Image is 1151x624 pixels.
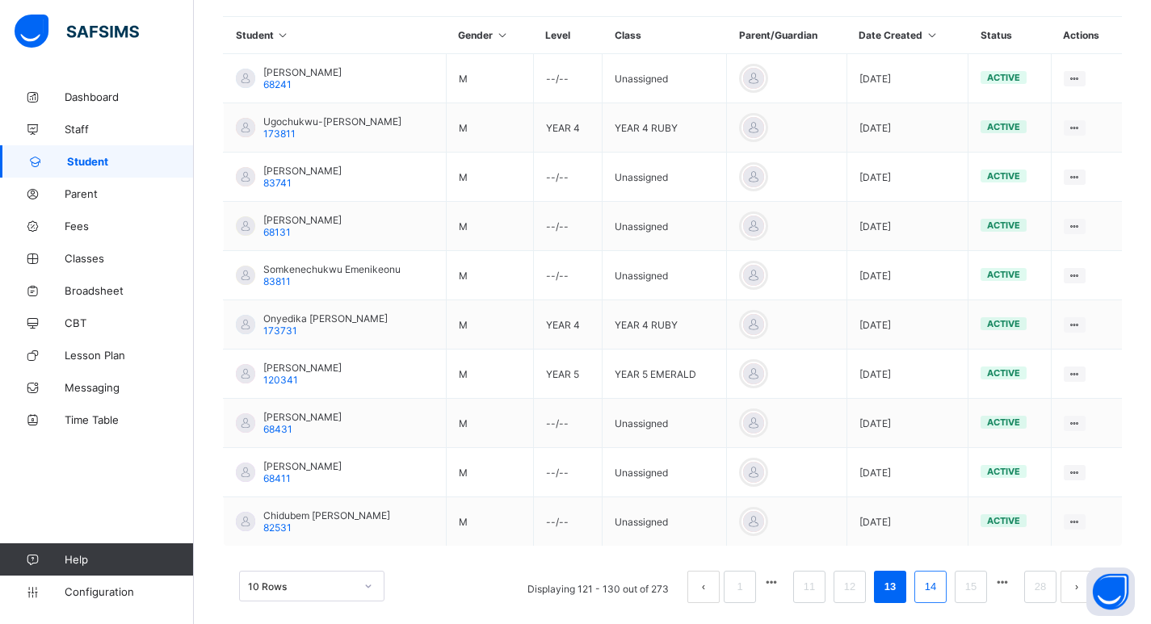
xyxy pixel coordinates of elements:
[65,187,194,200] span: Parent
[727,17,846,54] th: Parent/Guardian
[533,153,602,202] td: --/--
[603,54,727,103] td: Unassigned
[603,350,727,399] td: YEAR 5 EMERALD
[987,466,1020,477] span: active
[732,576,747,597] a: 1
[263,115,401,128] span: Ugochukwu-[PERSON_NAME]
[846,54,968,103] td: [DATE]
[987,515,1020,526] span: active
[920,576,941,597] a: 14
[263,66,342,78] span: [PERSON_NAME]
[603,448,727,497] td: Unassigned
[65,316,194,329] span: CBT
[263,423,292,435] span: 68431
[446,202,533,251] td: M
[846,251,968,300] td: [DATE]
[65,349,194,362] span: Lesson Plan
[603,202,727,251] td: Unassigned
[846,17,968,54] th: Date Created
[263,472,291,484] span: 68411
[533,251,602,300] td: --/--
[446,54,533,103] td: M
[263,214,342,226] span: [PERSON_NAME]
[263,263,401,275] span: Somkenechukwu Emenikeonu
[263,521,292,534] span: 82531
[515,571,681,603] li: Displaying 121 - 130 out of 273
[846,350,968,399] td: [DATE]
[533,350,602,399] td: YEAR 5
[446,399,533,448] td: M
[263,362,342,374] span: [PERSON_NAME]
[533,448,602,497] td: --/--
[65,381,194,394] span: Messaging
[276,29,290,41] i: Sort in Ascending Order
[533,54,602,103] td: --/--
[1086,567,1135,616] button: Open asap
[987,220,1020,231] span: active
[687,571,720,603] button: prev page
[65,90,194,103] span: Dashboard
[914,571,947,603] li: 14
[603,251,727,300] td: Unassigned
[67,155,194,168] span: Student
[880,576,901,597] a: 13
[263,325,297,337] span: 173731
[65,220,194,232] span: Fees
[834,571,866,603] li: 12
[1061,571,1093,603] button: next page
[603,300,727,350] td: YEAR 4 RUBY
[446,300,533,350] td: M
[874,571,906,603] li: 13
[846,202,968,251] td: [DATE]
[446,103,533,153] td: M
[987,417,1020,428] span: active
[793,571,825,603] li: 11
[987,367,1020,379] span: active
[65,252,194,265] span: Classes
[1061,571,1093,603] li: 下一页
[987,72,1020,83] span: active
[1030,576,1051,597] a: 28
[263,226,291,238] span: 68131
[533,497,602,547] td: --/--
[263,411,342,423] span: [PERSON_NAME]
[603,103,727,153] td: YEAR 4 RUBY
[603,17,727,54] th: Class
[263,374,298,386] span: 120341
[799,576,820,597] a: 11
[925,29,939,41] i: Sort in Ascending Order
[846,399,968,448] td: [DATE]
[968,17,1052,54] th: Status
[65,585,193,598] span: Configuration
[446,497,533,547] td: M
[65,284,194,297] span: Broadsheet
[495,29,509,41] i: Sort in Ascending Order
[263,509,390,521] span: Chidubem [PERSON_NAME]
[687,571,720,603] li: 上一页
[603,153,727,202] td: Unassigned
[846,153,968,202] td: [DATE]
[263,78,292,90] span: 68241
[446,251,533,300] td: M
[846,300,968,350] td: [DATE]
[960,576,981,597] a: 15
[603,399,727,448] td: Unassigned
[987,170,1020,182] span: active
[533,300,602,350] td: YEAR 4
[987,318,1020,329] span: active
[839,576,860,597] a: 12
[263,460,342,472] span: [PERSON_NAME]
[1024,571,1056,603] li: 28
[446,17,533,54] th: Gender
[446,350,533,399] td: M
[846,497,968,547] td: [DATE]
[263,128,296,140] span: 173811
[533,17,602,54] th: Level
[263,177,292,189] span: 83741
[224,17,447,54] th: Student
[991,571,1014,593] li: 向后 5 页
[987,269,1020,280] span: active
[533,202,602,251] td: --/--
[65,553,193,566] span: Help
[15,15,139,48] img: safsims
